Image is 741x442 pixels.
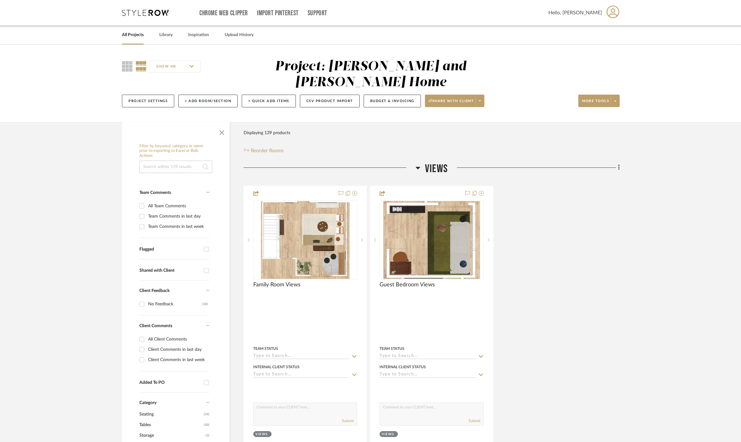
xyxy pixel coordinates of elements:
[251,147,284,154] span: Reorder Rooms
[578,95,620,107] button: More tools
[425,95,485,107] button: Share with client
[275,60,466,89] div: Project: [PERSON_NAME] and [PERSON_NAME] Home
[429,99,474,108] span: Share with client
[342,418,354,424] button: Submit
[253,346,278,351] div: Team Status
[139,380,201,385] div: Added To PO
[380,364,426,370] div: Internal Client Status
[548,9,602,16] span: Hello, [PERSON_NAME]
[148,345,208,355] div: Client Comments in last day
[300,95,360,107] button: CSV Product Import
[148,211,208,221] div: Team Comments in last day
[139,289,170,293] span: Client Feedback
[204,409,209,419] span: (34)
[383,201,480,279] img: Guest Bedroom Views
[253,364,300,370] div: Internal Client Status
[148,299,202,309] div: No Feedback
[380,346,404,351] div: Team Status
[139,400,156,406] span: Category
[253,372,350,378] input: Type to Search…
[139,324,172,328] span: Client Comments
[242,95,296,107] button: + Quick Add Items
[382,432,394,437] div: Views
[308,11,327,16] a: Support
[380,354,476,360] input: Type to Search…
[139,420,202,430] span: Tables
[468,418,480,424] button: Submit
[425,162,448,176] span: Views
[139,144,212,158] h6: Filter by keyword, category or name prior to exporting to Excel or Bulk Actions
[188,31,209,39] a: Inspiration
[261,201,350,279] img: Family Room Views
[364,95,421,107] button: Budget & Invoicing
[206,430,209,440] span: (3)
[122,95,174,107] button: Project Settings
[204,420,209,430] span: (30)
[148,222,208,232] div: Team Comments in last week
[148,201,208,211] div: All Team Comments
[216,125,228,138] button: Close
[122,31,144,39] a: All Projects
[178,95,238,107] button: + Add Room/Section
[139,190,171,195] span: Team Comments
[139,409,202,420] span: Seating
[199,11,248,16] a: Chrome Web Clipper
[255,432,268,437] div: Views
[225,31,254,39] a: Upload History
[253,281,301,288] span: Family Room Views
[244,127,290,139] div: Displaying 139 products
[380,281,435,288] span: Guest Bedroom Views
[582,99,609,108] span: More tools
[244,147,284,154] button: Reorder Rooms
[139,268,201,273] div: Shared with Client
[253,354,350,360] input: Type to Search…
[148,355,208,365] div: Client Comments in last week
[202,299,208,309] div: (38)
[380,372,476,378] input: Type to Search…
[159,31,173,39] a: Library
[257,11,299,16] a: Import Pinterest
[148,334,208,344] div: All Client Comments
[139,247,201,252] div: Flagged
[139,430,204,441] span: Storage
[139,161,212,173] input: Search within 139 results
[254,201,357,279] div: 0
